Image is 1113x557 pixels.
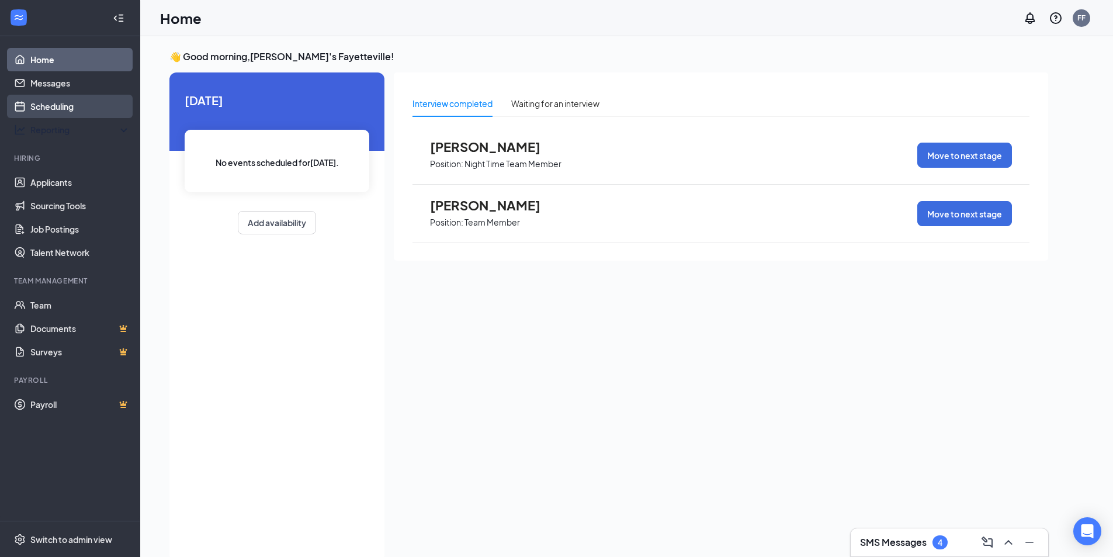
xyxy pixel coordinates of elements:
[412,97,493,110] div: Interview completed
[30,71,130,95] a: Messages
[860,536,927,549] h3: SMS Messages
[1073,517,1101,545] div: Open Intercom Messenger
[30,124,131,136] div: Reporting
[430,139,559,154] span: [PERSON_NAME]
[169,50,1048,63] h3: 👋 Good morning, [PERSON_NAME]'s Fayetteville !
[160,8,202,28] h1: Home
[1020,533,1039,552] button: Minimize
[30,194,130,217] a: Sourcing Tools
[185,91,369,109] span: [DATE]
[238,211,316,234] button: Add availability
[30,393,130,416] a: PayrollCrown
[1077,13,1086,23] div: FF
[14,534,26,545] svg: Settings
[30,534,112,545] div: Switch to admin view
[464,217,520,228] p: Team Member
[430,217,463,228] p: Position:
[917,201,1012,226] button: Move to next stage
[30,48,130,71] a: Home
[14,375,128,385] div: Payroll
[14,153,128,163] div: Hiring
[511,97,599,110] div: Waiting for an interview
[1001,535,1015,549] svg: ChevronUp
[430,158,463,169] p: Position:
[464,158,561,169] p: Night Time Team Member
[113,12,124,24] svg: Collapse
[14,276,128,286] div: Team Management
[999,533,1018,552] button: ChevronUp
[30,317,130,340] a: DocumentsCrown
[30,217,130,241] a: Job Postings
[216,156,339,169] span: No events scheduled for [DATE] .
[30,171,130,194] a: Applicants
[938,538,942,548] div: 4
[14,124,26,136] svg: Analysis
[1023,11,1037,25] svg: Notifications
[30,293,130,317] a: Team
[917,143,1012,168] button: Move to next stage
[30,241,130,264] a: Talent Network
[30,340,130,364] a: SurveysCrown
[1022,535,1036,549] svg: Minimize
[30,95,130,118] a: Scheduling
[980,535,994,549] svg: ComposeMessage
[1049,11,1063,25] svg: QuestionInfo
[978,533,997,552] button: ComposeMessage
[13,12,25,23] svg: WorkstreamLogo
[430,198,559,213] span: [PERSON_NAME]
